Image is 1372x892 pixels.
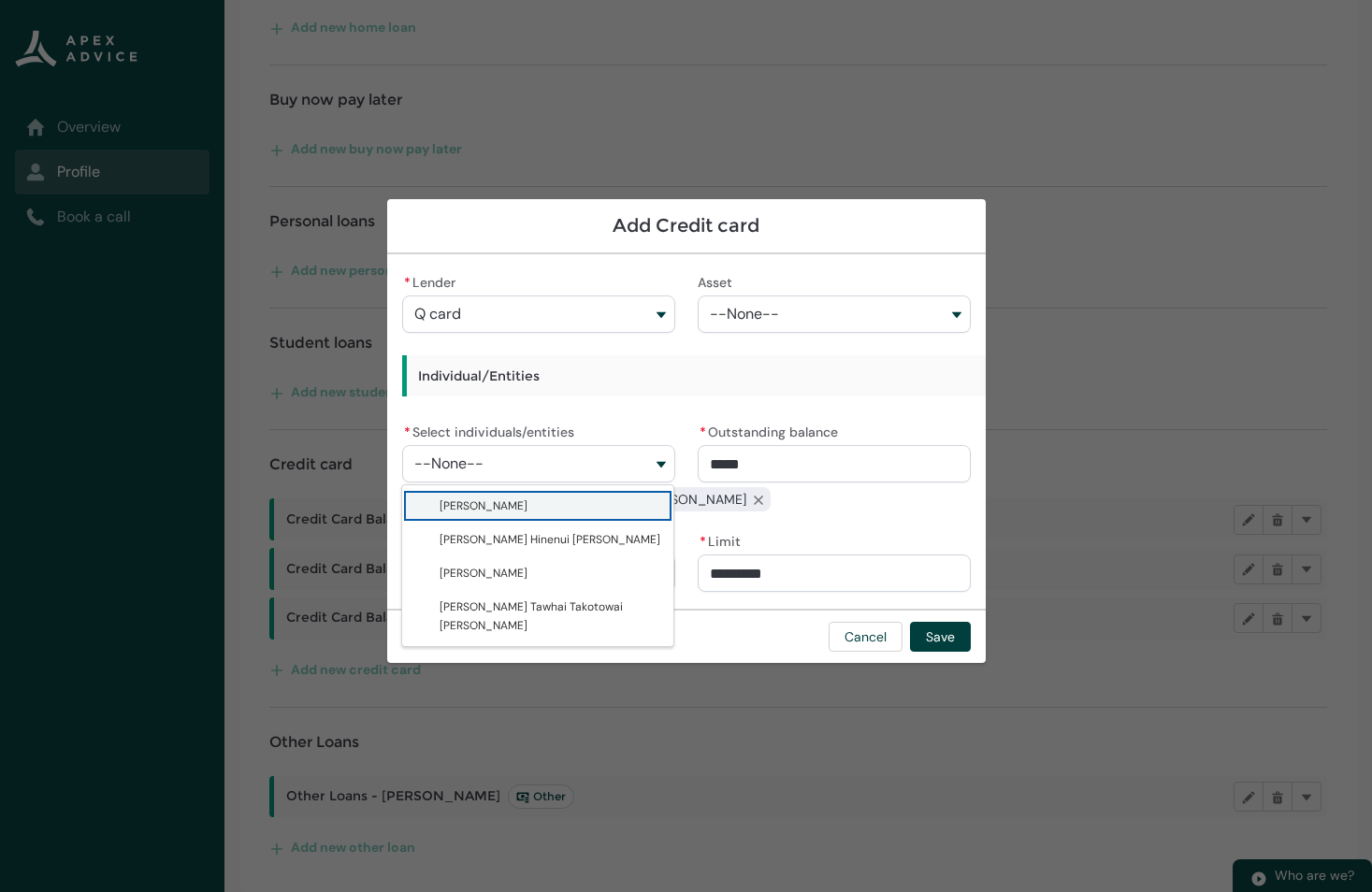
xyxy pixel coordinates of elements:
label: Asset [698,269,740,292]
div: Select individuals/entities [401,484,674,647]
abbr: required [700,533,706,550]
abbr: required [700,424,706,440]
abbr: required [404,424,411,440]
span: --None-- [710,306,779,323]
button: Asset [698,295,971,333]
label: Limit [698,528,748,551]
span: Thomas Joseph Twomey [440,498,527,513]
label: Outstanding balance [698,419,845,441]
span: --None-- [414,455,484,472]
label: Select individuals/entities [402,419,582,441]
h1: Add Credit card [402,214,971,237]
label: Lender [402,269,463,292]
span: Hamiora Isaac Walker [440,566,527,581]
button: Select individuals/entities [402,445,675,482]
span: Carley Tawhai Takotowai Twomey [440,599,623,633]
abbr: required [404,274,411,291]
span: Naoise Maia Hinenui Twomey [440,532,660,547]
button: Lender [402,295,675,333]
button: Cancel [829,622,903,652]
span: Q card [414,306,461,323]
button: Save [910,622,971,652]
